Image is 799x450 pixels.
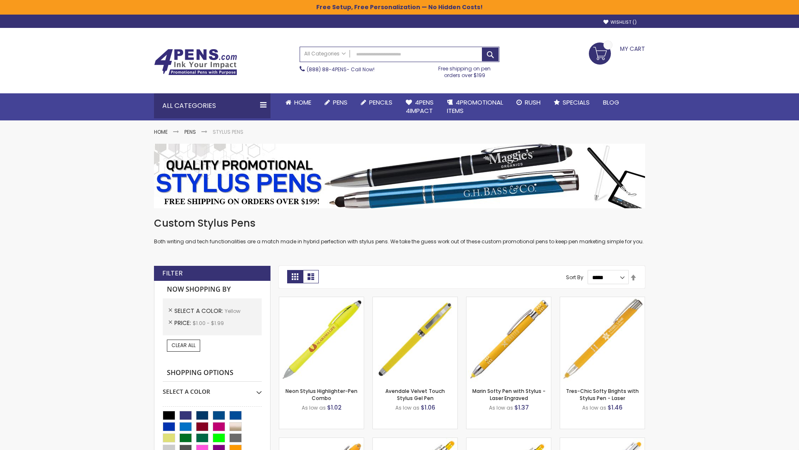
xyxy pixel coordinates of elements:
[279,437,364,445] a: Ellipse Softy Brights with Stylus Pen - Laser-Yellow
[603,98,619,107] span: Blog
[489,404,513,411] span: As low as
[193,320,224,327] span: $1.00 - $1.99
[154,128,168,135] a: Home
[560,437,645,445] a: Tres-Chic Softy with Stylus Top Pen - ColorJet-Yellow
[440,93,510,120] a: 4PROMOTIONALITEMS
[547,93,596,112] a: Specials
[608,403,623,412] span: $1.46
[327,403,342,412] span: $1.02
[171,342,196,349] span: Clear All
[582,404,606,411] span: As low as
[154,217,645,230] h1: Custom Stylus Pens
[279,93,318,112] a: Home
[318,93,354,112] a: Pens
[167,340,200,351] a: Clear All
[285,387,357,401] a: Neon Stylus Highlighter-Pen Combo
[373,297,457,382] img: Avendale Velvet Touch Stylus Gel Pen-Yellow
[225,307,241,315] span: Yellow
[566,387,639,401] a: Tres-Chic Softy Brights with Stylus Pen - Laser
[447,98,503,115] span: 4PROMOTIONAL ITEMS
[514,403,529,412] span: $1.37
[163,364,262,382] strong: Shopping Options
[294,98,311,107] span: Home
[369,98,392,107] span: Pencils
[510,93,547,112] a: Rush
[421,403,435,412] span: $1.06
[385,387,445,401] a: Avendale Velvet Touch Stylus Gel Pen
[333,98,347,107] span: Pens
[354,93,399,112] a: Pencils
[213,128,243,135] strong: Stylus Pens
[154,217,645,245] div: Both writing and tech functionalities are a match made in hybrid perfection with stylus pens. We ...
[154,93,270,118] div: All Categories
[566,274,583,281] label: Sort By
[307,66,375,73] span: - Call Now!
[466,437,551,445] a: Phoenix Softy Brights Gel with Stylus Pen - Laser-Yellow
[307,66,347,73] a: (888) 88-4PENS
[279,297,364,382] img: Neon Stylus Highlighter-Pen Combo-Yellow
[430,62,500,79] div: Free shipping on pen orders over $199
[395,404,419,411] span: As low as
[560,297,645,304] a: Tres-Chic Softy Brights with Stylus Pen - Laser-Yellow
[560,297,645,382] img: Tres-Chic Softy Brights with Stylus Pen - Laser-Yellow
[466,297,551,304] a: Marin Softy Pen with Stylus - Laser Engraved-Yellow
[163,382,262,396] div: Select A Color
[302,404,326,411] span: As low as
[154,144,645,208] img: Stylus Pens
[184,128,196,135] a: Pens
[300,47,350,61] a: All Categories
[472,387,546,401] a: Marin Softy Pen with Stylus - Laser Engraved
[596,93,626,112] a: Blog
[373,437,457,445] a: Phoenix Softy Brights with Stylus Pen - Laser-Yellow
[525,98,541,107] span: Rush
[163,281,262,298] strong: Now Shopping by
[603,19,637,25] a: Wishlist
[162,269,183,278] strong: Filter
[174,319,193,327] span: Price
[466,297,551,382] img: Marin Softy Pen with Stylus - Laser Engraved-Yellow
[154,49,237,75] img: 4Pens Custom Pens and Promotional Products
[304,50,346,57] span: All Categories
[406,98,434,115] span: 4Pens 4impact
[279,297,364,304] a: Neon Stylus Highlighter-Pen Combo-Yellow
[174,307,225,315] span: Select A Color
[287,270,303,283] strong: Grid
[373,297,457,304] a: Avendale Velvet Touch Stylus Gel Pen-Yellow
[563,98,590,107] span: Specials
[399,93,440,120] a: 4Pens4impact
